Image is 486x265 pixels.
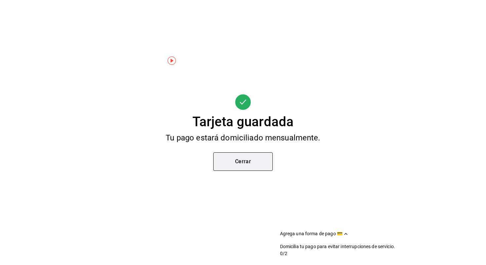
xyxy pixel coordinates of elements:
div: Tarjeta guardada [192,115,294,129]
div: Agrega una forma de pago 💳 [280,230,343,237]
button: Cerrar [213,152,273,171]
img: Tooltip marker [168,57,176,65]
div: 0/2 [280,250,287,257]
div: Tu pago estará domiciliado mensualmente. [149,134,337,142]
button: Expand Checklist [280,230,478,257]
div: Drag to move checklist [280,230,478,250]
p: Domicilia tu pago para evitar interrupciones de servicio. [280,243,395,250]
div: Agrega una forma de pago 💳 [280,230,478,257]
